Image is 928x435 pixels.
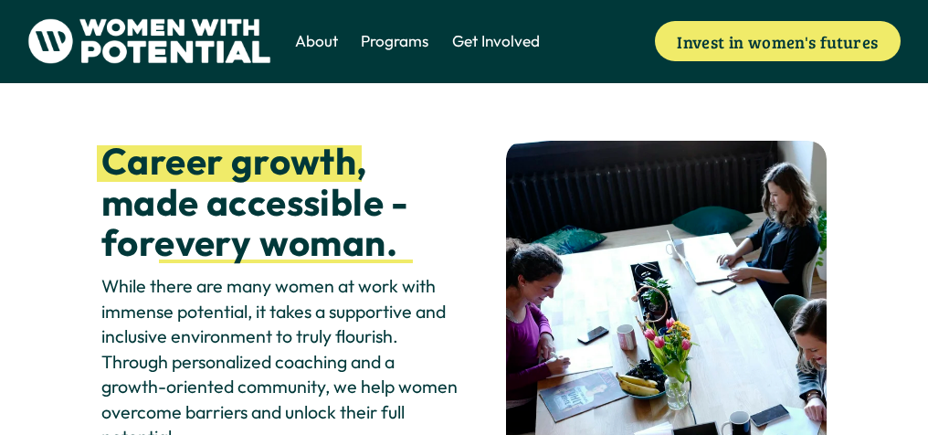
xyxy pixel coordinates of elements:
span: Get Involved [452,30,540,52]
a: folder dropdown [361,29,428,55]
a: folder dropdown [452,29,540,55]
span: Programs [361,30,428,52]
span: About [295,30,338,52]
strong: every woman. [154,219,397,265]
img: Women With Potential [27,18,271,64]
a: folder dropdown [295,29,338,55]
strong: , made accessible - for [101,138,417,265]
strong: Career growth [101,138,356,184]
a: Invest in women's futures [655,21,900,61]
